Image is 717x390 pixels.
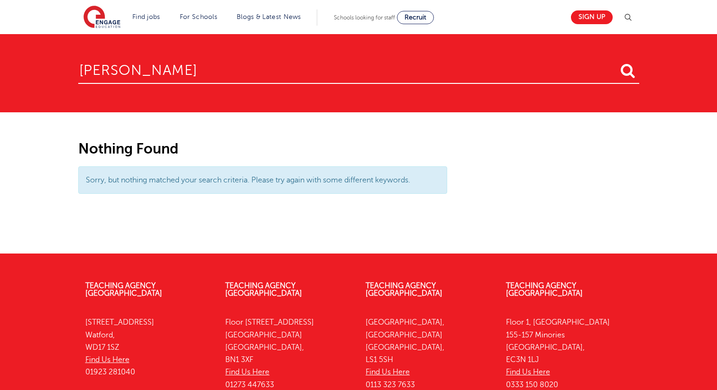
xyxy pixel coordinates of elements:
a: Sign up [571,10,613,24]
span: Schools looking for staff [334,14,395,21]
a: Find Us Here [85,355,129,364]
a: Teaching Agency [GEOGRAPHIC_DATA] [506,281,583,298]
a: Find Us Here [366,368,410,376]
p: Sorry, but nothing matched your search criteria. Please try again with some different keywords. [86,174,440,186]
h2: Nothing Found [78,141,448,157]
p: [STREET_ADDRESS] Watford, WD17 1SZ 01923 281040 [85,316,211,378]
a: Teaching Agency [GEOGRAPHIC_DATA] [366,281,442,298]
a: Blogs & Latest News [237,13,301,20]
a: Find jobs [132,13,160,20]
a: Teaching Agency [GEOGRAPHIC_DATA] [85,281,162,298]
a: Recruit [397,11,434,24]
a: Find Us Here [506,368,550,376]
span: Recruit [404,14,426,21]
a: Find Us Here [225,368,269,376]
img: Engage Education [83,6,120,29]
a: Teaching Agency [GEOGRAPHIC_DATA] [225,281,302,298]
input: Search for: [78,53,639,84]
a: For Schools [180,13,217,20]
